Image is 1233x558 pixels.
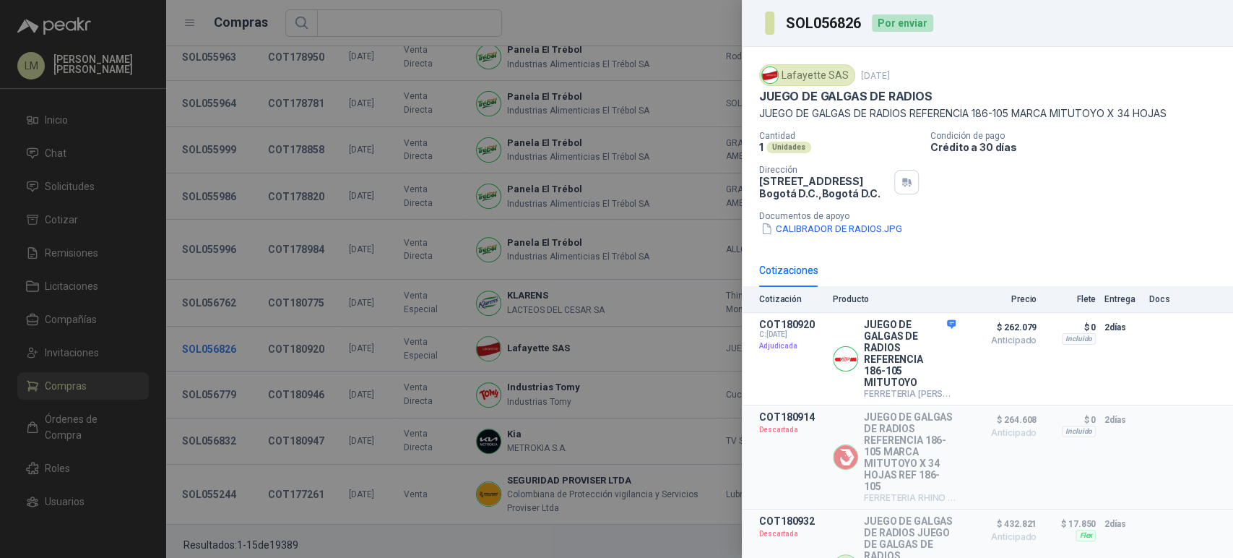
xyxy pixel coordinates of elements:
p: [STREET_ADDRESS] Bogotá D.C. , Bogotá D.C. [759,175,888,199]
h3: SOL056826 [786,16,863,30]
p: Entrega [1104,294,1141,304]
p: JUEGO DE GALGAS DE RADIOS REFERENCIA 186-105 MARCA MITUTOYO X 34 HOJAS [759,107,1216,119]
p: $ 0 [1045,319,1096,336]
span: $ 264.608 [964,411,1037,429]
p: Cotización [759,294,824,304]
div: Cotizaciones [759,262,818,278]
span: Anticipado [964,336,1037,345]
p: Flete [1045,294,1096,304]
p: FERRETERIA RHINO SAS [864,492,956,503]
span: $ 262.079 [964,319,1037,336]
p: COT180914 [759,411,824,423]
p: COT180932 [759,515,824,527]
p: JUEGO DE GALGAS DE RADIOS REFERENCIA 186-105 MITUTOYO [864,319,956,388]
span: Anticipado [964,533,1037,541]
button: CALIBRADOR DE RADIOS.JPG [759,221,904,236]
img: Company Logo [762,67,778,83]
p: Docs [1149,294,1178,304]
span: $ 432.821 [964,515,1037,533]
span: C: [DATE] [759,330,824,339]
p: Crédito a 30 días [930,141,1227,153]
p: Descartada [759,423,824,437]
p: Precio [964,294,1037,304]
p: 2 días [1104,411,1141,429]
p: Dirección [759,165,888,175]
p: Condición de pago [930,131,1227,141]
p: FERRETERIA [PERSON_NAME] [864,388,956,399]
p: COT180920 [759,319,824,330]
p: 2 días [1104,319,1141,336]
div: Incluido [1062,426,1096,437]
div: Incluido [1062,333,1096,345]
img: Company Logo [834,347,857,371]
p: Descartada [759,527,824,541]
p: JUEGO DE GALGAS DE RADIOS [759,89,933,104]
p: 1 [759,141,763,153]
p: 2 días [1104,515,1141,533]
p: Adjudicada [759,339,824,353]
p: Documentos de apoyo [759,211,1227,221]
img: Company Logo [834,445,857,469]
p: [DATE] [861,70,890,81]
p: JUEGO DE GALGAS DE RADIOS REFERENCIA 186-105 MARCA MITUTOYO X 34 HOJAS REF 186-105 [864,411,956,492]
div: Flex [1076,530,1096,541]
p: $ 17.850 [1045,515,1096,533]
p: Producto [833,294,956,304]
p: $ 0 [1045,411,1096,429]
div: Por enviar [872,14,933,32]
p: Cantidad [759,131,919,141]
span: Anticipado [964,429,1037,437]
div: Lafayette SAS [759,64,855,86]
div: Unidades [766,142,811,153]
